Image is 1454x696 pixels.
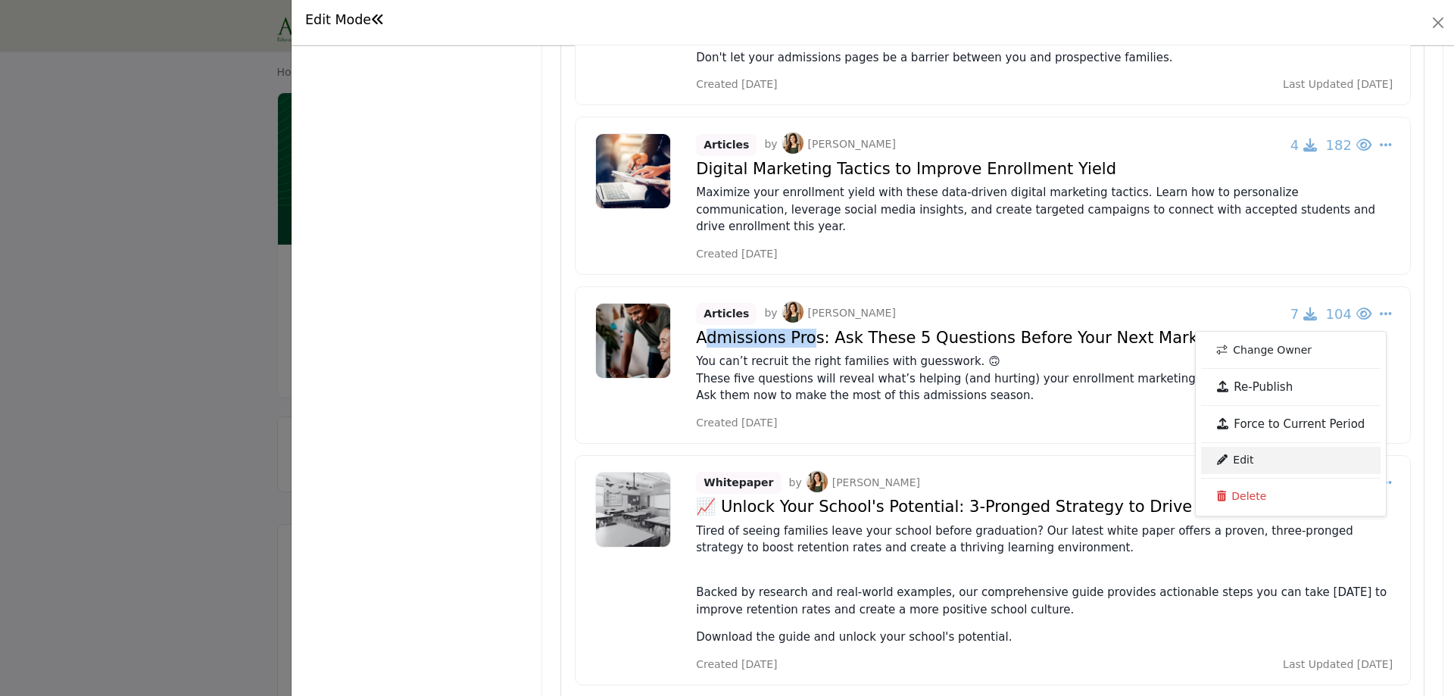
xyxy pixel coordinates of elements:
[1326,306,1352,322] span: 104
[1371,130,1393,160] button: Select Dropdown Options
[1201,337,1381,364] a: Change Owner
[696,472,781,494] span: Whitepaper
[305,12,385,28] h1: Edit Mode
[764,302,895,325] p: by [PERSON_NAME]
[696,49,1393,67] p: Don't let your admissions pages be a barrier between you and prospective families.
[782,132,804,154] img: image
[789,472,920,495] p: by [PERSON_NAME]
[696,303,757,325] span: Articles
[1283,657,1393,673] span: Last Updated [DATE]
[595,133,671,209] img: No logo
[1317,299,1372,329] button: 104
[1201,482,1381,510] a: Delete
[595,303,671,379] img: No logo
[696,353,1393,404] p: You can’t recruit the right families with guesswork. 🙃 These five questions will reveal what’s he...
[1281,130,1318,160] button: 4
[1201,447,1381,474] a: Edit
[696,498,1393,517] h4: 📈 Unlock Your School's Potential: 3-Pronged Strategy to Drive Retention Higher 🎓
[696,246,777,262] span: Created [DATE]
[696,134,757,156] span: Articles
[696,329,1393,348] h4: Admissions Pros: Ask These 5 Questions Before Your Next Marketing Push
[1371,299,1393,329] button: Select Dropdown Options
[764,133,895,156] p: by [PERSON_NAME]
[1317,130,1372,160] button: 182
[1326,137,1352,153] span: 182
[696,184,1393,236] p: Maximize your enrollment yield with these data-driven digital marketing tactics. Learn how to per...
[1427,12,1449,33] button: Close
[696,415,777,431] span: Created [DATE]
[696,657,777,673] span: Created [DATE]
[696,160,1393,179] h4: Digital Marketing Tactics to Improve Enrollment Yield
[1290,306,1299,322] span: 7
[1201,373,1381,401] a: Re-Publish
[595,472,671,548] img: No logo
[1281,299,1318,329] button: 7
[806,470,828,493] img: image
[1283,76,1393,92] span: Last Updated [DATE]
[696,76,777,92] span: Created [DATE]
[1290,137,1299,153] span: 4
[696,629,1393,646] p: Download the guide and unlock your school's potential.
[696,523,1393,557] p: Tired of seeing families leave your school before graduation? Our latest white paper offers a pro...
[782,301,804,323] img: image
[696,567,1393,619] p: ⁠⁠⁠⁠⁠⁠⁠ Backed by research and real-world examples, our comprehensive guide provides actionable s...
[1201,410,1381,439] a: Force to Current Period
